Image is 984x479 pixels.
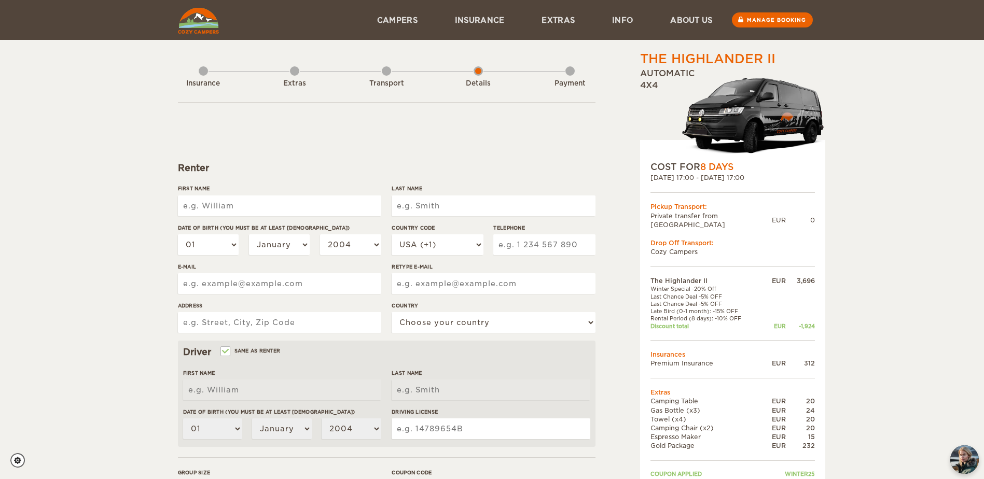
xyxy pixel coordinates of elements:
div: 20 [786,424,815,432]
input: e.g. Street, City, Zip Code [178,312,381,333]
label: Country Code [392,224,483,232]
div: Payment [542,79,599,89]
label: Group size [178,469,381,476]
td: Extras [650,388,815,397]
div: Drop Off Transport: [650,238,815,247]
input: e.g. 14789654B [392,418,590,439]
div: EUR [762,424,786,432]
div: COST FOR [650,161,815,173]
div: 3,696 [786,276,815,285]
input: e.g. Smith [392,195,595,216]
div: EUR [762,322,786,330]
div: EUR [762,359,786,368]
div: Automatic 4x4 [640,68,825,161]
input: e.g. example@example.com [178,273,381,294]
div: [DATE] 17:00 - [DATE] 17:00 [650,173,815,182]
span: 8 Days [700,162,733,172]
td: Towel (x4) [650,415,762,424]
div: EUR [762,397,786,405]
div: 15 [786,432,815,441]
div: Driver [183,346,590,358]
input: Same as renter [221,349,228,356]
div: Transport [358,79,415,89]
div: Renter [178,162,595,174]
label: Date of birth (You must be at least [DEMOGRAPHIC_DATA]) [178,224,381,232]
td: Coupon applied [650,470,762,477]
div: 20 [786,397,815,405]
label: Last Name [392,369,590,377]
div: EUR [762,432,786,441]
td: Late Bird (0-1 month): -15% OFF [650,307,762,315]
label: Country [392,302,595,309]
label: Address [178,302,381,309]
a: Manage booking [732,12,813,27]
input: e.g. example@example.com [392,273,595,294]
label: Same as renter [221,346,281,356]
label: Last Name [392,185,595,192]
div: 24 [786,406,815,415]
a: Cookie settings [10,453,32,468]
img: Freyja at Cozy Campers [950,445,979,474]
label: Driving License [392,408,590,416]
div: 312 [786,359,815,368]
td: Cozy Campers [650,247,815,256]
td: Rental Period (8 days): -10% OFF [650,315,762,322]
td: Gold Package [650,441,762,450]
td: Insurances [650,350,815,359]
div: EUR [762,276,786,285]
div: Insurance [175,79,232,89]
div: Extras [266,79,323,89]
td: WINTER25 [762,470,815,477]
td: Espresso Maker [650,432,762,441]
div: EUR [772,216,786,224]
label: Retype E-mail [392,263,595,271]
div: -1,924 [786,322,815,330]
td: Private transfer from [GEOGRAPHIC_DATA] [650,212,772,229]
div: EUR [762,406,786,415]
div: 0 [786,216,815,224]
input: e.g. Smith [392,379,590,400]
img: Cozy Campers [178,8,219,34]
input: e.g. William [183,379,381,400]
div: EUR [762,415,786,424]
td: Camping Table [650,397,762,405]
div: Details [450,79,507,89]
img: stor-langur-223.png [682,71,825,161]
td: Gas Bottle (x3) [650,406,762,415]
td: Premium Insurance [650,359,762,368]
label: Telephone [493,224,595,232]
button: chat-button [950,445,979,474]
label: First Name [178,185,381,192]
div: 232 [786,441,815,450]
td: The Highlander II [650,276,762,285]
td: Discount total [650,322,762,330]
input: e.g. 1 234 567 890 [493,234,595,255]
label: First Name [183,369,381,377]
td: Last Chance Deal -5% OFF [650,300,762,307]
td: Winter Special -20% Off [650,285,762,292]
input: e.g. William [178,195,381,216]
div: The Highlander II [640,50,775,68]
td: Last Chance Deal -5% OFF [650,293,762,300]
div: 20 [786,415,815,424]
label: Coupon code [392,469,595,476]
div: EUR [762,441,786,450]
div: Pickup Transport: [650,202,815,211]
label: E-mail [178,263,381,271]
td: Camping Chair (x2) [650,424,762,432]
label: Date of birth (You must be at least [DEMOGRAPHIC_DATA]) [183,408,381,416]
